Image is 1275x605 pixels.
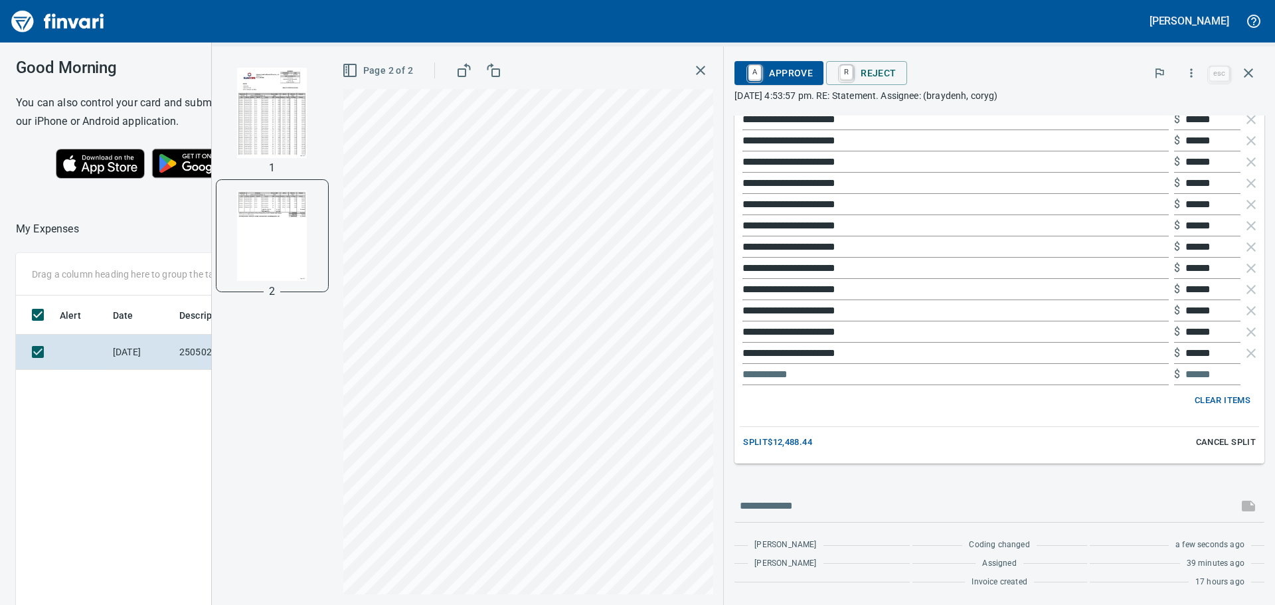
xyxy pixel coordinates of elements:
p: $ [1174,239,1180,255]
span: Reject [837,62,896,84]
a: R [840,65,853,80]
button: Remove Line Item [1243,133,1259,149]
p: [DATE] 4:53:57 pm. RE: Statement. Assignee: (braydenh, coryg) [734,89,1264,102]
img: Get it on Google Play [145,141,259,185]
p: $ [1174,154,1180,170]
span: Date [113,307,133,323]
h3: Good Morning [16,58,298,77]
span: Page 2 of 2 [345,62,413,79]
p: My Expenses [16,221,79,237]
p: $ [1174,324,1180,340]
button: Remove Line Item [1243,260,1259,276]
span: This records your message into the invoice and notifies anyone mentioned [1232,490,1264,522]
p: $ [1174,282,1180,298]
p: $ [1174,218,1180,234]
span: Invoice created [972,576,1027,589]
button: Clear Items [1191,390,1254,411]
img: Finvari [8,5,108,37]
span: Date [113,307,151,323]
button: Remove Line Item [1243,345,1259,361]
button: Flag [1145,58,1174,88]
span: Alert [60,307,98,323]
p: $ [1174,303,1180,319]
span: Assigned [982,557,1016,570]
a: esc [1209,66,1229,81]
span: [PERSON_NAME] [754,557,816,570]
button: [PERSON_NAME] [1146,11,1232,31]
button: Split$12,488.44 [740,432,815,453]
span: 17 hours ago [1195,576,1244,589]
button: Remove Line Item [1243,324,1259,340]
span: Close invoice [1206,57,1264,89]
span: Approve [745,62,813,84]
button: Remove Line Item [1243,303,1259,319]
button: More [1177,58,1206,88]
button: Page 2 of 2 [339,58,418,83]
img: Page 2 [227,191,317,281]
a: A [748,65,761,80]
button: AApprove [734,61,823,85]
button: Remove Line Item [1243,282,1259,298]
button: Remove Line Item [1243,112,1259,128]
span: [PERSON_NAME] [754,539,816,552]
p: Drag a column heading here to group the table [32,268,226,281]
span: 39 minutes ago [1187,557,1244,570]
p: $ [1174,197,1180,213]
img: Download on the App Store [56,149,145,179]
span: Alert [60,307,81,323]
p: $ [1174,345,1180,361]
button: Remove Line Item [1243,218,1259,234]
button: Remove Line Item [1243,154,1259,170]
td: 250502 - 41431400 REBILL [174,335,294,370]
button: Cancel Split [1193,432,1259,453]
img: Page 1 [227,68,317,158]
p: $ [1174,367,1180,383]
p: 2 [269,284,275,300]
button: RReject [826,61,906,85]
p: $ [1174,260,1180,276]
p: $ [1174,133,1180,149]
span: Coding changed [969,539,1029,552]
span: Clear Items [1195,393,1250,408]
span: Description [179,307,246,323]
span: Split $12,488.44 [743,435,812,450]
span: Cancel Split [1196,435,1256,450]
p: 1 [269,160,275,176]
button: Remove Line Item [1243,175,1259,191]
td: [DATE] [108,335,174,370]
nav: breadcrumb [16,221,79,237]
button: Remove Line Item [1243,197,1259,213]
h6: You can also control your card and submit expenses from our iPhone or Android application. [16,94,298,131]
p: $ [1174,175,1180,191]
span: Description [179,307,229,323]
button: Remove Line Item [1243,239,1259,255]
p: $ [1174,112,1180,128]
h5: [PERSON_NAME] [1149,14,1229,28]
span: a few seconds ago [1175,539,1244,552]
